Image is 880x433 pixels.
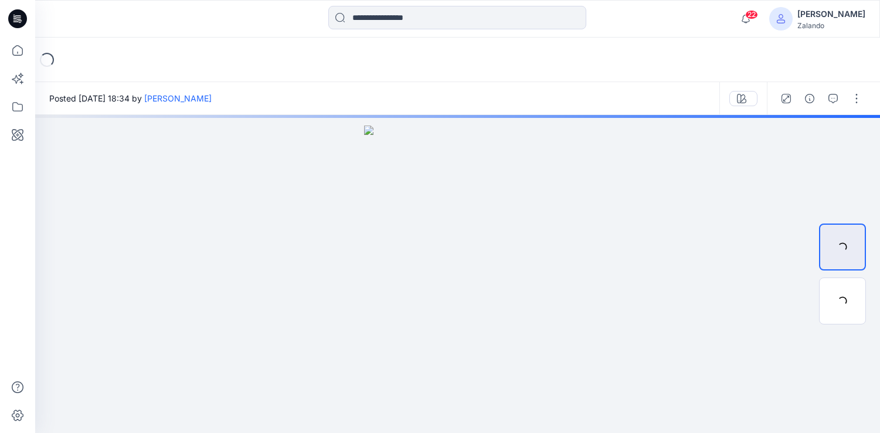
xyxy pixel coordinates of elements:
div: Zalando [797,21,865,30]
span: Posted [DATE] 18:34 by [49,92,212,104]
span: 22 [745,10,758,19]
svg: avatar [776,14,786,23]
a: [PERSON_NAME] [144,93,212,103]
div: [PERSON_NAME] [797,7,865,21]
img: eyJhbGciOiJIUzI1NiIsImtpZCI6IjAiLCJzbHQiOiJzZXMiLCJ0eXAiOiJKV1QifQ.eyJkYXRhIjp7InR5cGUiOiJzdG9yYW... [364,126,552,433]
button: Details [800,89,819,108]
